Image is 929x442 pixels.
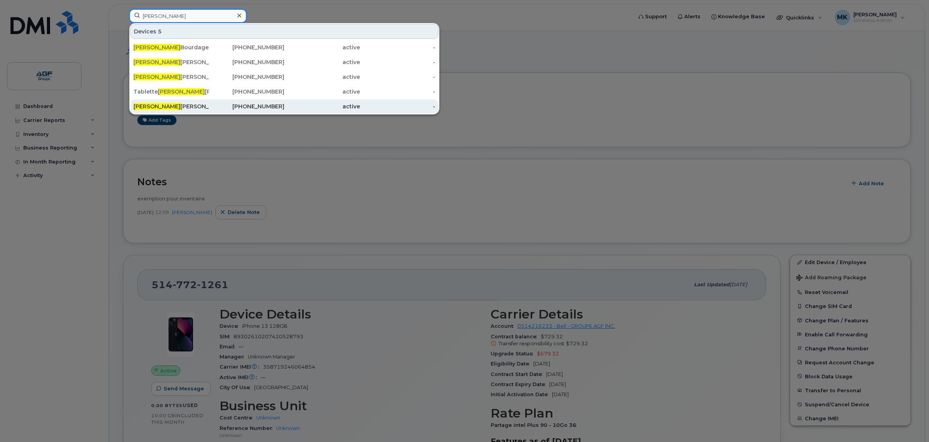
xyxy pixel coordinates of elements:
[130,24,438,39] div: Devices
[360,58,436,66] div: -
[133,59,180,66] span: [PERSON_NAME]
[130,99,438,113] a: [PERSON_NAME][PERSON_NAME][PHONE_NUMBER]active-
[284,103,360,110] div: active
[133,44,209,51] div: Bourdages
[284,44,360,51] div: active
[158,28,162,35] span: 5
[130,85,438,99] a: Tablette[PERSON_NAME][PERSON_NAME][PHONE_NUMBER]active-
[130,70,438,84] a: [PERSON_NAME][PERSON_NAME][PHONE_NUMBER]active-
[209,44,285,51] div: [PHONE_NUMBER]
[130,40,438,54] a: [PERSON_NAME]Bourdages[PHONE_NUMBER]active-
[360,103,436,110] div: -
[209,58,285,66] div: [PHONE_NUMBER]
[209,88,285,96] div: [PHONE_NUMBER]
[284,58,360,66] div: active
[133,73,180,80] span: [PERSON_NAME]
[158,88,205,95] span: [PERSON_NAME]
[209,73,285,81] div: [PHONE_NUMBER]
[284,88,360,96] div: active
[895,408,923,436] iframe: Messenger Launcher
[284,73,360,81] div: active
[133,88,209,96] div: Tablette [PERSON_NAME]
[360,73,436,81] div: -
[360,88,436,96] div: -
[133,58,209,66] div: [PERSON_NAME]
[360,44,436,51] div: -
[133,44,180,51] span: [PERSON_NAME]
[133,103,180,110] span: [PERSON_NAME]
[133,103,209,110] div: [PERSON_NAME]
[130,55,438,69] a: [PERSON_NAME][PERSON_NAME][PHONE_NUMBER]active-
[209,103,285,110] div: [PHONE_NUMBER]
[133,73,209,81] div: [PERSON_NAME]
